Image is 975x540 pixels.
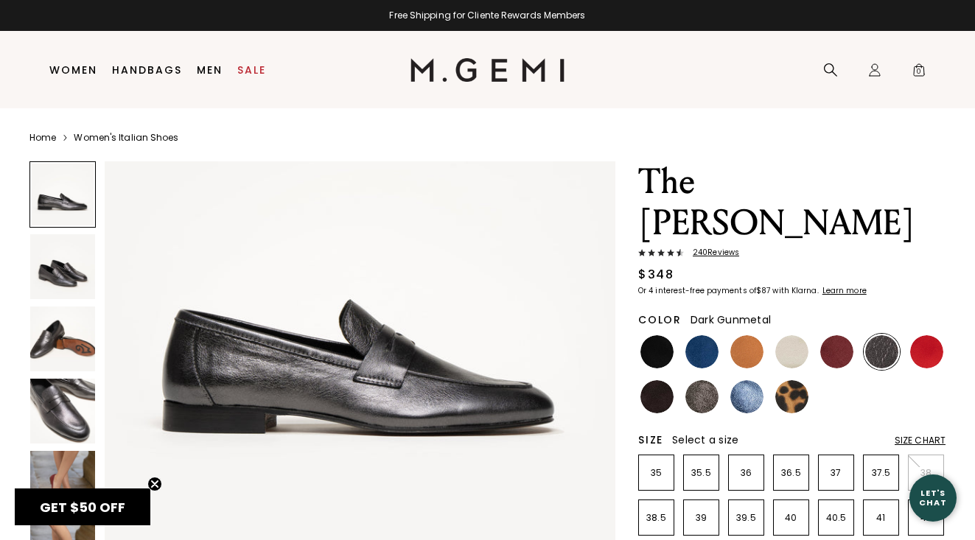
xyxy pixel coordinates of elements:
[865,335,898,368] img: Dark Gunmetal
[895,435,946,446] div: Size Chart
[640,335,674,368] img: Black
[640,380,674,413] img: Dark Chocolate
[910,335,943,368] img: Sunset Red
[691,312,771,327] span: Dark Gunmetal
[237,64,266,76] a: Sale
[909,467,943,479] p: 38
[775,335,808,368] img: Light Oatmeal
[15,488,150,525] div: GET $50 OFFClose teaser
[49,64,97,76] a: Women
[774,512,808,524] p: 40
[684,467,719,479] p: 35.5
[912,66,926,80] span: 0
[30,451,95,516] img: The Sacca Donna
[197,64,223,76] a: Men
[730,335,763,368] img: Luggage
[638,314,682,326] h2: Color
[772,285,820,296] klarna-placement-style-body: with Klarna
[820,335,853,368] img: Burgundy
[685,380,719,413] img: Cocoa
[819,467,853,479] p: 37
[864,512,898,524] p: 41
[30,306,95,371] img: The Sacca Donna
[638,266,674,284] div: $348
[147,477,162,491] button: Close teaser
[30,379,95,443] img: The Sacca Donna
[821,287,867,295] a: Learn more
[775,380,808,413] img: Leopard
[684,512,719,524] p: 39
[864,467,898,479] p: 37.5
[729,512,763,524] p: 39.5
[729,467,763,479] p: 36
[909,512,943,524] p: 42
[909,488,957,507] div: Let's Chat
[74,132,178,144] a: Women's Italian Shoes
[756,285,770,296] klarna-placement-style-amount: $87
[774,467,808,479] p: 36.5
[638,285,756,296] klarna-placement-style-body: Or 4 interest-free payments of
[410,58,565,82] img: M.Gemi
[638,248,946,260] a: 240Reviews
[730,380,763,413] img: Sapphire
[822,285,867,296] klarna-placement-style-cta: Learn more
[819,512,853,524] p: 40.5
[30,234,95,299] img: The Sacca Donna
[638,434,663,446] h2: Size
[685,335,719,368] img: Navy
[112,64,182,76] a: Handbags
[639,512,674,524] p: 38.5
[29,132,56,144] a: Home
[684,248,739,257] span: 240 Review s
[639,467,674,479] p: 35
[672,432,738,447] span: Select a size
[638,161,946,244] h1: The [PERSON_NAME]
[40,498,125,516] span: GET $50 OFF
